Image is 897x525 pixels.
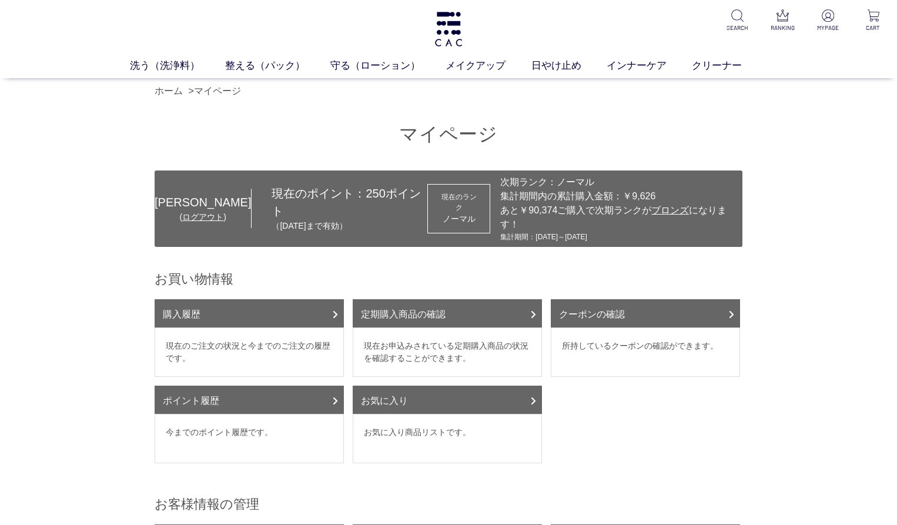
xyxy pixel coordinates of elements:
a: クーポンの確認 [551,299,740,327]
div: ノーマル [439,213,479,225]
a: ホーム [155,86,183,96]
div: あと￥90,374ご購入で次期ランクが になります！ [500,203,737,232]
a: 購入履歴 [155,299,344,327]
p: SEARCH [723,24,752,32]
p: MYPAGE [814,24,842,32]
a: お気に入り [353,386,542,414]
dd: 現在お申込みされている定期購入商品の状況を確認することができます。 [353,327,542,377]
a: マイページ [194,86,241,96]
a: メイクアップ [446,58,531,73]
dd: 所持しているクーポンの確認ができます。 [551,327,740,377]
div: 現在のポイント： ポイント [252,185,427,232]
a: SEARCH [723,9,752,32]
a: 定期購入商品の確認 [353,299,542,327]
dt: 現在のランク [439,192,479,213]
p: CART [859,24,888,32]
a: CART [859,9,888,32]
a: 整える（パック） [225,58,330,73]
dd: お気に入り商品リストです。 [353,414,542,463]
a: ポイント履歴 [155,386,344,414]
a: クリーナー [692,58,767,73]
span: ブロンズ [651,205,689,215]
p: （[DATE]まで有効） [272,220,427,232]
img: logo [433,12,464,46]
dd: 現在のご注文の状況と今までのご注文の履歴です。 [155,327,344,377]
a: インナーケア [607,58,692,73]
h2: お買い物情報 [155,270,742,287]
li: > [188,84,243,98]
div: 集計期間：[DATE]～[DATE] [500,232,737,242]
a: 守る（ローション） [330,58,446,73]
a: MYPAGE [814,9,842,32]
h1: マイページ [155,122,742,147]
p: RANKING [768,24,797,32]
a: ログアウト [182,212,223,222]
h2: お客様情報の管理 [155,496,742,513]
div: ( ) [155,211,251,223]
a: 日やけ止め [531,58,607,73]
div: 次期ランク：ノーマル [500,175,737,189]
dd: 今までのポイント履歴です。 [155,414,344,463]
a: 洗う（洗浄料） [130,58,225,73]
span: 250 [366,187,385,200]
a: RANKING [768,9,797,32]
div: [PERSON_NAME] [155,193,251,211]
div: 集計期間内の累計購入金額：￥9,626 [500,189,737,203]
